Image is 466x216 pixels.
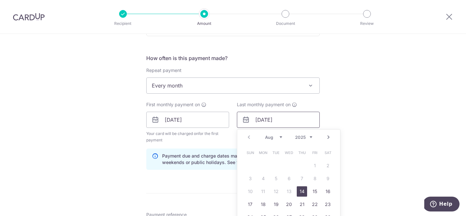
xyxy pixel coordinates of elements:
[261,20,309,27] p: Document
[147,78,319,93] span: Every month
[323,186,333,197] a: 16
[245,199,255,210] a: 17
[13,13,45,21] img: CardUp
[99,20,147,27] p: Recipient
[146,67,182,74] label: Repeat payment
[237,101,291,108] span: Last monthly payment on
[146,54,320,62] h5: How often is this payment made?
[271,148,281,158] span: Tuesday
[146,112,229,128] input: DD / MM / YYYY
[245,148,255,158] span: Sunday
[310,199,320,210] a: 22
[180,20,228,27] p: Amount
[325,133,332,141] a: Next
[258,199,268,210] a: 18
[237,112,320,128] input: DD / MM / YYYY
[323,148,333,158] span: Saturday
[146,130,229,143] span: Your card will be charged on
[146,101,200,108] span: First monthly payment on
[258,148,268,158] span: Monday
[162,153,314,166] p: Payment due and charge dates may be adjusted if it falls on weekends or public holidays. See fina...
[323,199,333,210] a: 23
[271,199,281,210] a: 19
[297,186,307,197] a: 14
[310,186,320,197] a: 15
[310,148,320,158] span: Friday
[343,20,391,27] p: Review
[297,199,307,210] a: 21
[424,197,460,213] iframe: Opens a widget where you can find more information
[284,199,294,210] a: 20
[146,77,320,94] span: Every month
[297,148,307,158] span: Thursday
[284,148,294,158] span: Wednesday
